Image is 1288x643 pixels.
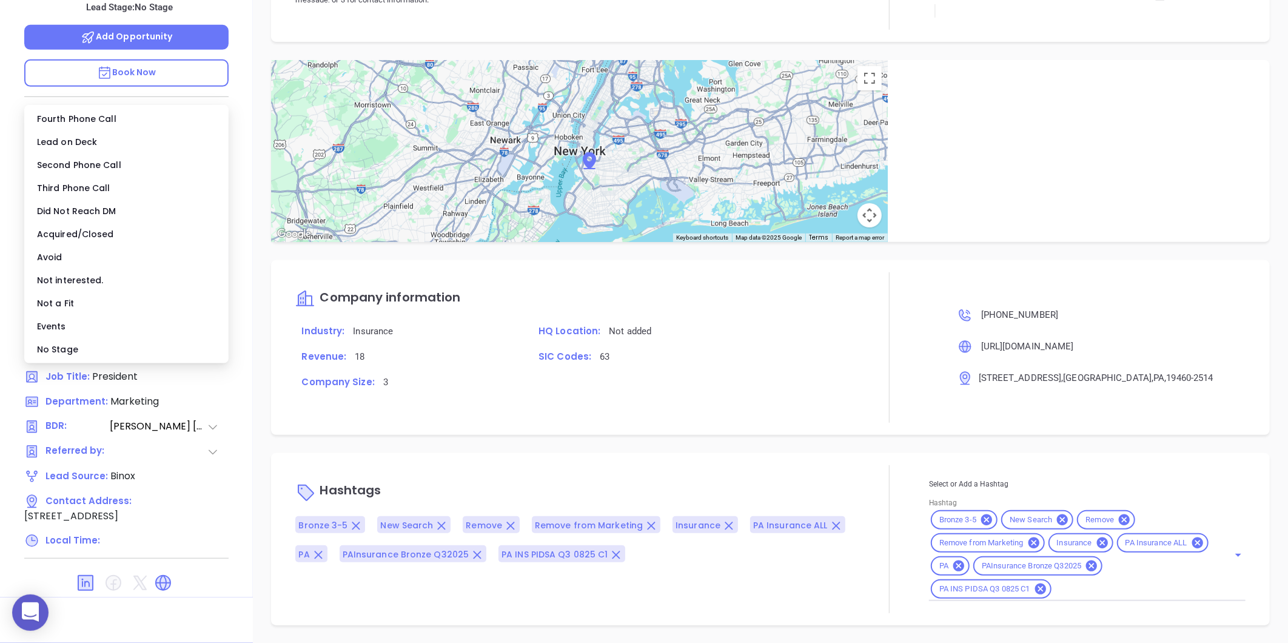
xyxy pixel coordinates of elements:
span: Lead Source: [45,470,108,482]
span: Job Title: [45,370,90,383]
div: Second Phone Call [27,153,226,177]
span: SIC Codes: [538,350,591,363]
span: Remove [466,519,502,531]
span: PAInsurance Bronze Q32025 [343,548,469,561]
a: Open this area in Google Maps (opens a new window) [274,226,314,242]
span: 18 [355,351,364,362]
p: Select or Add a Hashtag [929,477,1246,491]
span: Bronze 3-5 [298,519,347,531]
span: 3 [383,377,388,388]
div: Acquired/Closed [27,223,226,246]
div: PA INS PIDSA Q3 0825 C1 [931,579,1052,599]
div: Bronze 3-5 [931,510,998,530]
span: Insurance [676,519,720,531]
img: Google [274,226,314,242]
span: Referred by: [45,444,109,459]
span: Add Opportunity [81,30,173,42]
span: PAInsurance Bronze Q32025 [974,561,1088,571]
span: Insurance [353,326,393,337]
button: Open [1230,547,1247,564]
span: Company Size: [301,375,374,388]
a: Report a map error [836,234,884,241]
span: , [GEOGRAPHIC_DATA] [1061,372,1152,383]
span: Company information [320,289,460,306]
span: Not added [609,326,651,337]
div: PA [931,556,970,576]
label: Hashtag [929,500,957,507]
span: Revenue: [301,350,346,363]
span: PA INS PIDSA Q3 0825 C1 [501,548,608,561]
div: Third Phone Call [27,177,226,200]
div: Not interested. [27,269,226,292]
div: PA Insurance ALL [1117,533,1209,553]
div: Insurance [1048,533,1113,553]
div: Did Not Reach DM [27,200,226,223]
span: Remove [1078,515,1121,525]
span: Contact Address: [45,494,132,507]
button: Keyboard shortcuts [676,234,728,242]
a: Company information [295,291,460,305]
span: New Search [1002,515,1059,525]
button: Map camera controls [857,203,882,227]
span: Industry: [301,325,344,337]
span: PA [298,548,309,561]
div: Remove from Marketing [931,533,1045,553]
span: Marketing [110,394,159,408]
span: Local Time: [45,534,100,547]
span: New Search [380,519,433,531]
span: PA Insurance ALL [1118,538,1195,548]
div: New Search [1001,510,1073,530]
span: [URL][DOMAIN_NAME] [981,341,1074,352]
span: [STREET_ADDRESS] [24,509,118,523]
div: Lead on Deck [27,130,226,153]
button: Toggle fullscreen view [857,66,882,90]
span: 63 [600,351,609,362]
span: [PHONE_NUMBER] [981,309,1058,320]
span: HQ Location: [538,325,600,337]
span: , PA [1152,372,1164,383]
div: No Stage [27,338,226,361]
span: Department: [45,395,108,408]
span: Binox [110,469,135,483]
a: Terms (opens in new tab) [809,233,828,242]
div: PAInsurance Bronze Q32025 [973,556,1102,576]
span: PA [932,561,956,571]
span: Insurance [1050,538,1099,548]
div: Fourth Phone Call [27,107,226,130]
div: Not a Fit [27,292,226,315]
span: [PERSON_NAME] [PERSON_NAME] [110,419,207,434]
span: PA INS PIDSA Q3 0825 C1 [932,584,1038,594]
span: [STREET_ADDRESS] [979,372,1062,383]
span: Map data ©2025 Google [736,234,802,241]
span: BDR: [45,419,109,434]
span: Book Now [97,66,156,78]
span: Remove from Marketing [932,538,1031,548]
div: Events [27,315,226,338]
div: Avoid [27,246,226,269]
span: President [92,369,138,383]
span: Remove from Marketing [535,519,643,531]
span: Bronze 3-5 [932,515,984,525]
span: PA Insurance ALL [753,519,828,531]
span: Hashtags [320,482,381,499]
span: , 19460-2514 [1165,372,1213,383]
div: Remove [1077,510,1135,530]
